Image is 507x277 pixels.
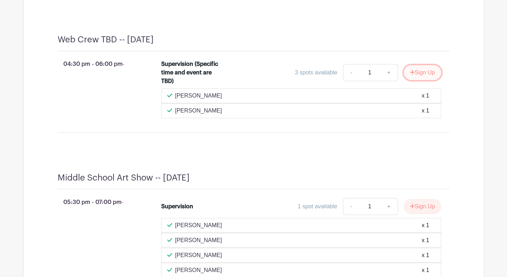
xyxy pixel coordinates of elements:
[404,199,441,214] button: Sign Up
[404,65,441,80] button: Sign Up
[175,221,222,230] p: [PERSON_NAME]
[46,195,150,209] p: 05:30 pm - 07:00 pm
[422,106,429,115] div: x 1
[58,35,154,45] h4: Web Crew TBD -- [DATE]
[175,92,222,100] p: [PERSON_NAME]
[46,57,150,71] p: 04:30 pm - 06:00 pm
[380,198,398,215] a: +
[422,221,429,230] div: x 1
[123,61,125,67] span: -
[422,266,429,275] div: x 1
[422,92,429,100] div: x 1
[161,60,223,85] div: Supervision (Specific time and event are TBD)
[343,198,359,215] a: -
[343,64,359,81] a: -
[58,173,190,183] h4: Middle School Art Show -- [DATE]
[422,236,429,245] div: x 1
[175,266,222,275] p: [PERSON_NAME]
[380,64,398,81] a: +
[295,68,337,77] div: 3 spots available
[175,251,222,260] p: [PERSON_NAME]
[298,202,337,211] div: 1 spot available
[175,106,222,115] p: [PERSON_NAME]
[161,202,193,211] div: Supervision
[122,199,123,205] span: -
[175,236,222,245] p: [PERSON_NAME]
[422,251,429,260] div: x 1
